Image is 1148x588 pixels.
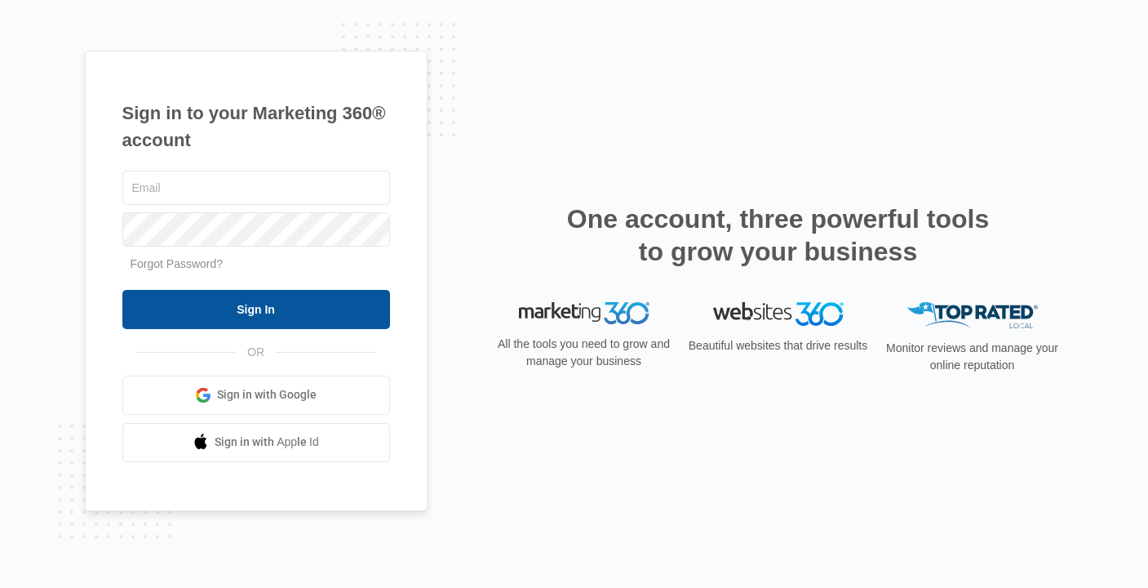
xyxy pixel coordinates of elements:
span: OR [236,344,276,361]
span: Sign in with Apple Id [215,434,319,451]
a: Sign in with Google [122,376,390,415]
p: All the tools you need to grow and manage your business [493,336,676,370]
input: Sign In [122,290,390,329]
img: Top Rated Local [907,302,1038,329]
p: Beautiful websites that drive results [687,337,870,354]
a: Sign in with Apple Id [122,423,390,462]
a: Forgot Password? [131,257,224,270]
h2: One account, three powerful tools to grow your business [562,203,995,268]
h1: Sign in to your Marketing 360® account [122,100,390,154]
p: Monitor reviews and manage your online reputation [881,340,1064,374]
span: Sign in with Google [217,386,317,403]
img: Websites 360 [713,302,844,326]
input: Email [122,171,390,205]
img: Marketing 360 [519,302,649,325]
